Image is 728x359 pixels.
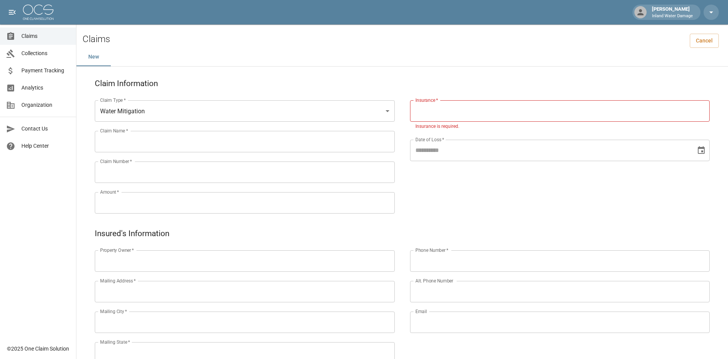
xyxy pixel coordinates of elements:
[415,308,427,315] label: Email
[415,277,453,284] label: Alt. Phone Number
[21,32,70,40] span: Claims
[21,49,70,57] span: Collections
[100,339,130,345] label: Mailing State
[21,101,70,109] span: Organization
[21,84,70,92] span: Analytics
[100,189,119,195] label: Amount
[652,13,693,20] p: Inland Water Damage
[76,48,728,66] div: dynamic tabs
[5,5,20,20] button: open drawer
[21,125,70,133] span: Contact Us
[690,34,719,48] a: Cancel
[100,247,134,253] label: Property Owner
[100,158,132,165] label: Claim Number
[694,143,709,158] button: Choose date
[83,34,110,45] h2: Claims
[21,67,70,75] span: Payment Tracking
[100,277,136,284] label: Mailing Address
[100,97,126,103] label: Claim Type
[100,127,128,134] label: Claim Name
[415,97,438,103] label: Insurance
[23,5,54,20] img: ocs-logo-white-transparent.png
[7,345,69,352] div: © 2025 One Claim Solution
[649,5,696,19] div: [PERSON_NAME]
[100,308,127,315] label: Mailing City
[21,142,70,150] span: Help Center
[415,136,444,143] label: Date of Loss
[76,48,111,66] button: New
[415,123,705,131] p: Insurance is required.
[95,100,395,122] div: Water Mitigation
[415,247,448,253] label: Phone Number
